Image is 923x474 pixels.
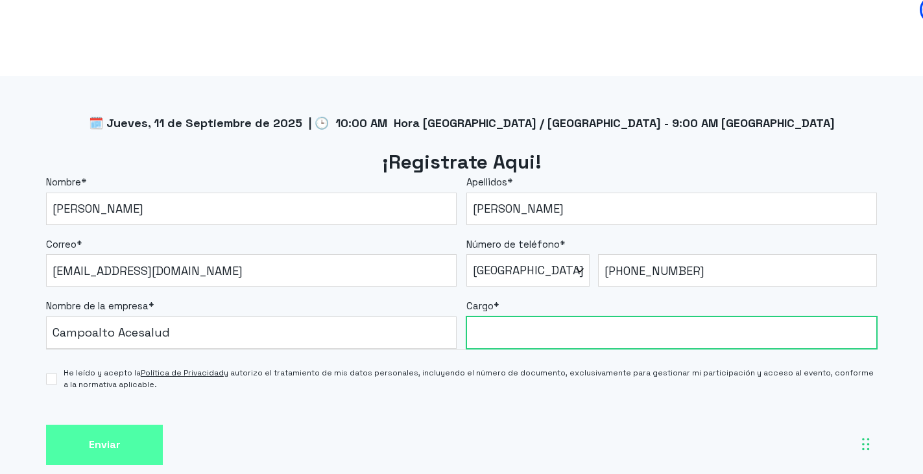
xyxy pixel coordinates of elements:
[46,238,77,250] span: Correo
[141,368,224,378] a: Política de Privacidad
[466,176,507,188] span: Apellidos
[862,425,870,464] div: Arrastrar
[64,367,877,390] span: He leído y acepto la y autorizo el tratamiento de mis datos personales, incluyendo el número de d...
[466,300,494,312] span: Cargo
[46,425,163,466] input: Enviar
[89,115,835,130] span: 🗓️ Jueves, 11 de Septiembre de 2025 | 🕒 10:00 AM Hora [GEOGRAPHIC_DATA] / [GEOGRAPHIC_DATA] - 9:0...
[46,300,149,312] span: Nombre de la empresa
[689,308,923,474] div: Widget de chat
[689,308,923,474] iframe: Chat Widget
[46,373,57,385] input: He leído y acepto laPolítica de Privacidady autorizo el tratamiento de mis datos personales, incl...
[46,176,81,188] span: Nombre
[46,149,877,176] h2: ¡Registrate Aqui!
[466,238,560,250] span: Número de teléfono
